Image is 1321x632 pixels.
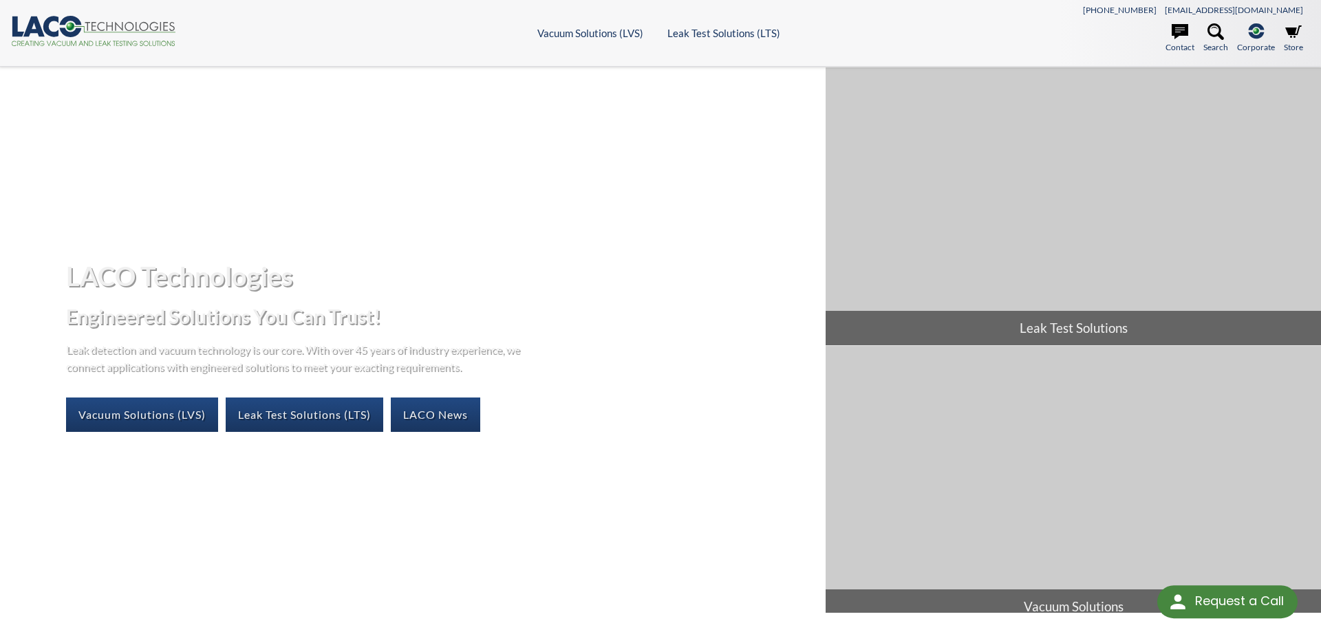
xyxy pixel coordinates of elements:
[66,259,815,293] h1: LACO Technologies
[66,340,527,375] p: Leak detection and vacuum technology is our core. With over 45 years of industry experience, we c...
[1167,591,1189,613] img: round button
[391,397,480,432] a: LACO News
[1157,585,1298,618] div: Request a Call
[537,27,643,39] a: Vacuum Solutions (LVS)
[667,27,780,39] a: Leak Test Solutions (LTS)
[1284,23,1303,54] a: Store
[66,304,815,329] h2: Engineered Solutions You Can Trust!
[826,346,1321,624] a: Vacuum Solutions
[826,311,1321,345] span: Leak Test Solutions
[1237,41,1275,54] span: Corporate
[1165,5,1303,15] a: [EMAIL_ADDRESS][DOMAIN_NAME]
[66,397,218,432] a: Vacuum Solutions (LVS)
[1203,23,1228,54] a: Search
[826,589,1321,624] span: Vacuum Solutions
[1195,585,1284,617] div: Request a Call
[826,67,1321,345] a: Leak Test Solutions
[1166,23,1194,54] a: Contact
[226,397,383,432] a: Leak Test Solutions (LTS)
[1083,5,1157,15] a: [PHONE_NUMBER]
